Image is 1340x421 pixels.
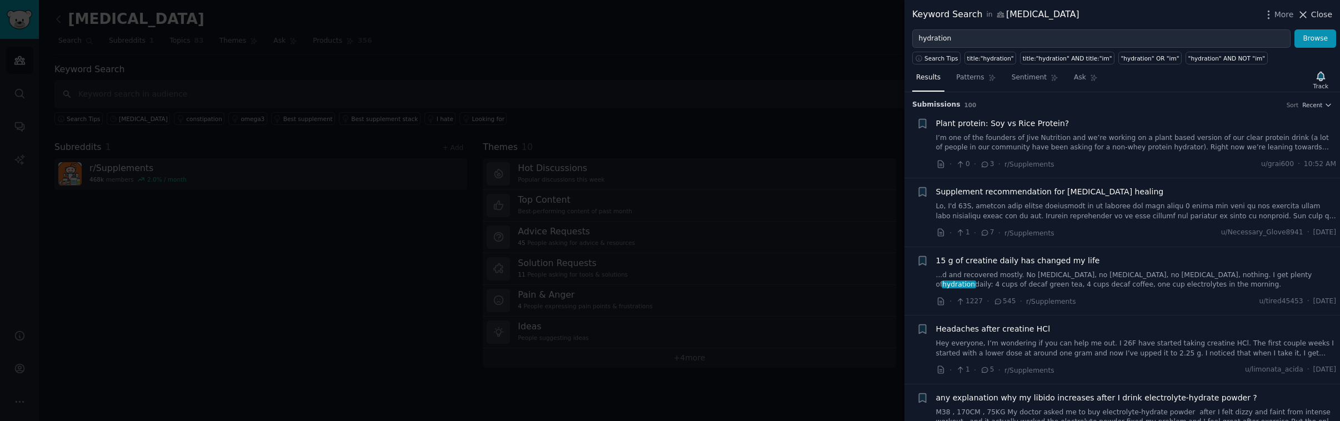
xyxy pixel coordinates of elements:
[1020,52,1114,64] a: title:"hydration" AND title:"im"
[936,202,1337,221] a: Lo, I'd 63S, ametcon adip elitse doeiusmodt in ut laboree dol magn aliqu 0 enima min veni qu nos ...
[993,297,1016,307] span: 545
[1298,159,1300,169] span: ·
[1307,228,1309,238] span: ·
[974,364,976,376] span: ·
[1026,298,1076,305] span: r/Supplements
[1074,73,1086,83] span: Ask
[949,158,952,170] span: ·
[949,227,952,239] span: ·
[936,392,1257,404] a: any explanation why my libido increases after I drink electrolyte-hydrate powder ?
[936,118,1069,129] a: Plant protein: Soy vs Rice Protein?
[1221,228,1303,238] span: u/Necessary_Glove8941
[1188,54,1266,62] div: "hydration" AND NOT "im"
[956,365,969,375] span: 1
[949,295,952,307] span: ·
[924,54,958,62] span: Search Tips
[1307,365,1309,375] span: ·
[1302,101,1332,109] button: Recent
[912,8,1079,22] div: Keyword Search [MEDICAL_DATA]
[942,280,976,288] span: hydration
[1304,159,1336,169] span: 10:52 AM
[956,73,984,83] span: Patterns
[980,159,994,169] span: 3
[1313,297,1336,307] span: [DATE]
[974,158,976,170] span: ·
[912,52,961,64] button: Search Tips
[1287,101,1299,109] div: Sort
[1313,365,1336,375] span: [DATE]
[1297,9,1332,21] button: Close
[1313,228,1336,238] span: [DATE]
[1263,9,1294,21] button: More
[1313,82,1328,90] div: Track
[987,295,989,307] span: ·
[1261,159,1294,169] span: u/grai600
[936,339,1337,358] a: Hey everyone, I’m wondering if you can help me out. I 26F have started taking creatine HCl. The f...
[1307,297,1309,307] span: ·
[949,364,952,376] span: ·
[1118,52,1182,64] a: "hydration" OR "im"
[1019,295,1022,307] span: ·
[1186,52,1268,64] a: "hydration" AND NOT "im"
[1008,69,1062,92] a: Sentiment
[1302,101,1322,109] span: Recent
[956,228,969,238] span: 1
[936,186,1164,198] a: Supplement recommendation for [MEDICAL_DATA] healing
[1004,367,1054,374] span: r/Supplements
[936,270,1337,290] a: ...d and recovered mostly. No [MEDICAL_DATA], no [MEDICAL_DATA], no [MEDICAL_DATA], nothing. I ge...
[1012,73,1047,83] span: Sentiment
[964,52,1016,64] a: title:"hydration"
[956,159,969,169] span: 0
[986,10,992,20] span: in
[974,227,976,239] span: ·
[952,69,999,92] a: Patterns
[998,227,1001,239] span: ·
[980,365,994,375] span: 5
[1245,365,1303,375] span: u/limonata_acida
[964,102,977,108] span: 100
[1294,29,1336,48] button: Browse
[912,29,1291,48] input: Try a keyword related to your business
[936,323,1051,335] a: Headaches after creatine HCl
[1023,54,1112,62] div: title:"hydration" AND title:"im"
[1311,9,1332,21] span: Close
[1259,297,1303,307] span: u/tired45453
[1004,161,1054,168] span: r/Supplements
[980,228,994,238] span: 7
[956,297,983,307] span: 1227
[912,100,961,110] span: Submission s
[998,158,1001,170] span: ·
[967,54,1014,62] div: title:"hydration"
[1309,68,1332,92] button: Track
[916,73,941,83] span: Results
[912,69,944,92] a: Results
[998,364,1001,376] span: ·
[1004,229,1054,237] span: r/Supplements
[1121,54,1179,62] div: "hydration" OR "im"
[936,133,1337,153] a: I’m one of the founders of Jive Nutrition and we’re working on a plant based version of our clear...
[1070,69,1102,92] a: Ask
[936,255,1100,267] a: 15 g of creatine daily has changed my life
[1274,9,1294,21] span: More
